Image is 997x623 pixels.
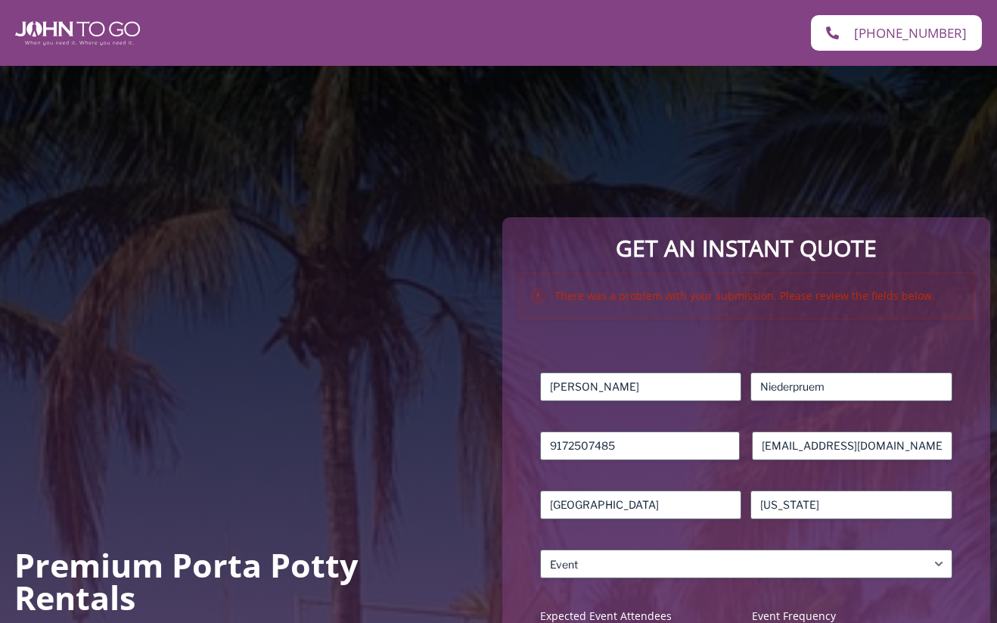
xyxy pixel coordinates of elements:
h2: There was a problem with your submission. Please review the fields below. [530,288,962,304]
h2: Premium Porta Potty Rentals [14,549,480,614]
p: Get an Instant Quote [517,232,975,265]
a: [PHONE_NUMBER] [811,15,982,51]
input: State [750,491,952,519]
input: Phone [540,431,741,460]
button: Live Chat [936,562,997,623]
input: First Name [540,372,742,401]
span: [PHONE_NUMBER] [854,26,967,39]
input: Email [752,431,952,460]
input: Last Name [750,372,952,401]
input: City [540,491,742,519]
img: John To Go [15,21,140,45]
